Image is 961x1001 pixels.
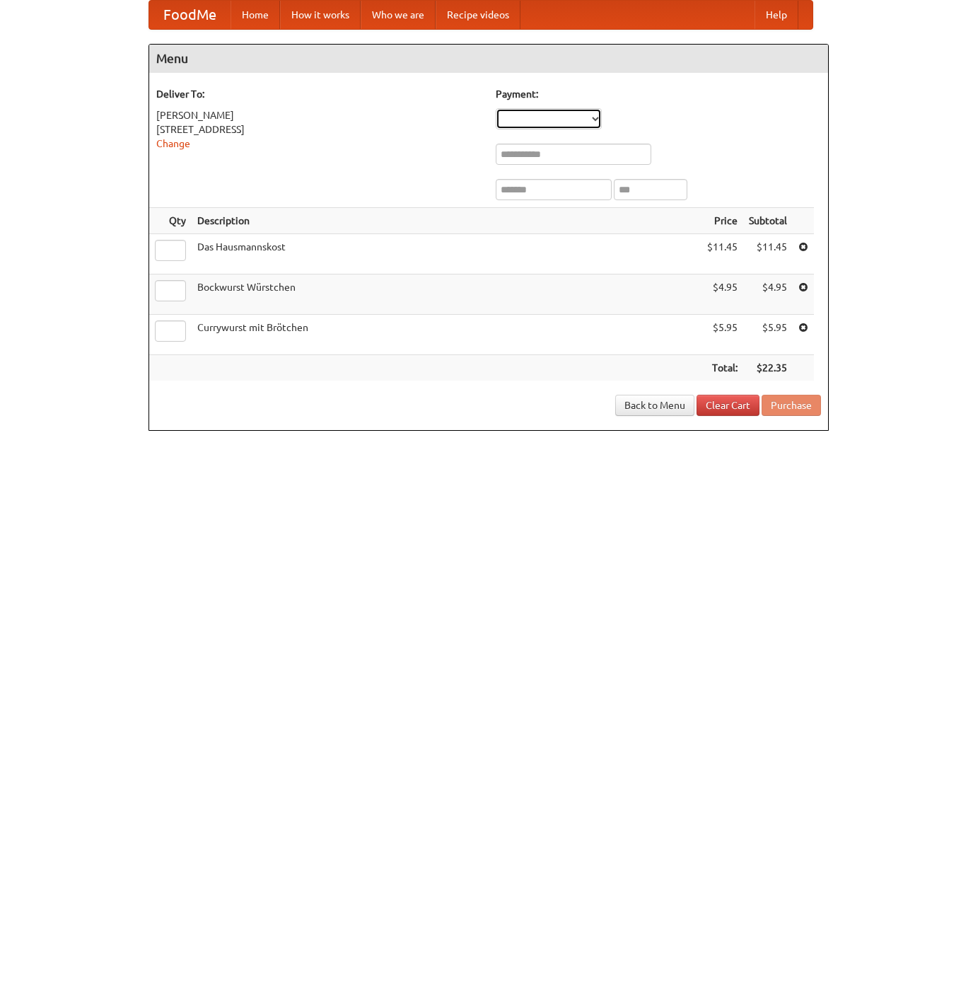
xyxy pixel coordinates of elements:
[697,395,759,416] a: Clear Cart
[762,395,821,416] button: Purchase
[192,208,701,234] th: Description
[496,87,821,101] h5: Payment:
[755,1,798,29] a: Help
[743,208,793,234] th: Subtotal
[156,108,482,122] div: [PERSON_NAME]
[701,274,743,315] td: $4.95
[280,1,361,29] a: How it works
[743,315,793,355] td: $5.95
[701,355,743,381] th: Total:
[436,1,520,29] a: Recipe videos
[192,234,701,274] td: Das Hausmannskost
[156,122,482,137] div: [STREET_ADDRESS]
[192,274,701,315] td: Bockwurst Würstchen
[149,45,828,73] h4: Menu
[192,315,701,355] td: Currywurst mit Brötchen
[149,208,192,234] th: Qty
[149,1,231,29] a: FoodMe
[701,234,743,274] td: $11.45
[743,355,793,381] th: $22.35
[615,395,694,416] a: Back to Menu
[231,1,280,29] a: Home
[361,1,436,29] a: Who we are
[743,234,793,274] td: $11.45
[156,87,482,101] h5: Deliver To:
[743,274,793,315] td: $4.95
[701,208,743,234] th: Price
[701,315,743,355] td: $5.95
[156,138,190,149] a: Change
